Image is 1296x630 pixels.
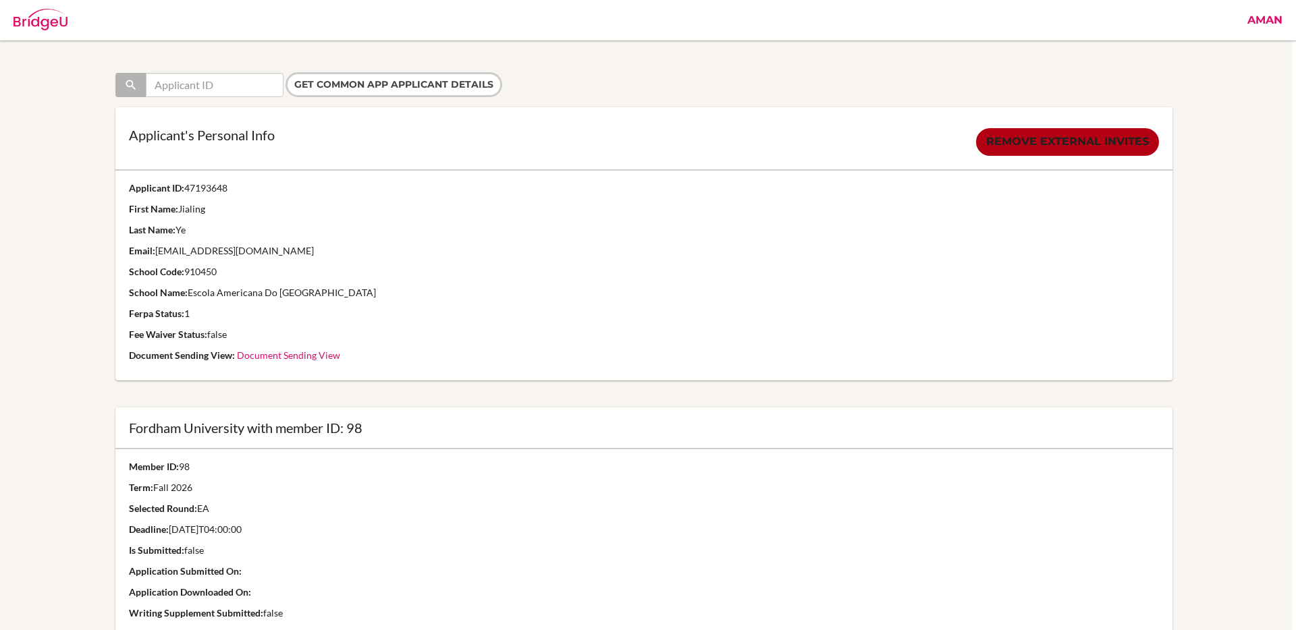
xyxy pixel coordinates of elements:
p: false [129,328,1160,341]
strong: Email: [129,245,155,256]
strong: Selected Round: [129,503,197,514]
p: Ye [129,223,1160,237]
strong: Writing Supplement Submitted: [129,607,263,619]
strong: Member ID: [129,461,179,472]
a: Document Sending View [237,349,340,361]
p: Applicant's Personal Info [129,128,275,142]
div: Admin: Common App User Details [81,10,295,30]
strong: Ferpa Status: [129,308,184,319]
strong: Deadline: [129,523,169,535]
p: Escola Americana Do [GEOGRAPHIC_DATA] [129,286,1160,299]
p: Jialing [129,202,1160,216]
p: 1 [129,307,1160,320]
input: Get Common App applicant details [286,72,502,97]
p: 910450 [129,265,1160,279]
p: [DATE]T04:00:00 [129,523,1160,536]
p: 47193648 [129,181,1160,195]
p: EA [129,502,1160,515]
strong: Applicant ID: [129,182,184,194]
strong: Term: [129,482,153,493]
strong: School Code: [129,266,184,277]
div: Fordham University with member ID: 98 [129,421,1160,434]
strong: First Name: [129,203,178,214]
strong: Is Submitted: [129,544,184,556]
a: Remove external invites [976,128,1159,156]
strong: School Name: [129,287,188,298]
p: 98 [129,460,1160,474]
p: Fall 2026 [129,481,1160,494]
strong: Fee Waiver Status: [129,328,207,340]
strong: Application Submitted On: [129,565,242,577]
p: false [129,606,1160,620]
strong: Document Sending View: [129,349,235,361]
strong: Last Name: [129,224,175,235]
img: Bridge-U [13,9,67,30]
strong: Application Downloaded On: [129,586,251,598]
input: Applicant ID [146,73,283,97]
p: [EMAIL_ADDRESS][DOMAIN_NAME] [129,244,1160,258]
p: false [129,544,1160,557]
